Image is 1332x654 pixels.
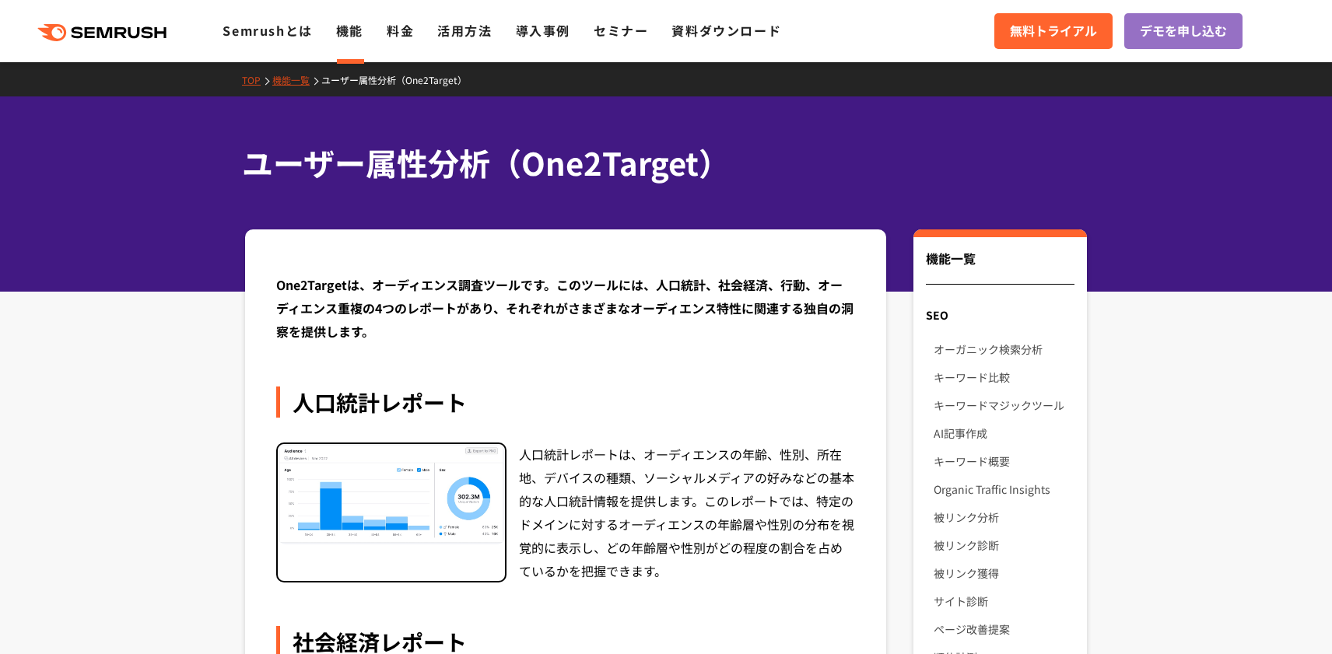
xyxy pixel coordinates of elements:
a: 資料ダウンロード [671,21,781,40]
div: 機能一覧 [926,249,1074,285]
a: セミナー [594,21,648,40]
a: 被リンク診断 [934,531,1074,559]
a: オーガニック検索分析 [934,335,1074,363]
a: AI記事作成 [934,419,1074,447]
a: Organic Traffic Insights [934,475,1074,503]
a: キーワード概要 [934,447,1074,475]
div: One2Targetは、オーディエンス調査ツールです。このツールには、人口統計、社会経済、行動、オーディエンス重複の4つのレポートがあり、それぞれがさまざまなオーディエンス特性に関連する独自の洞... [276,273,855,343]
a: 被リンク分析 [934,503,1074,531]
div: 人口統計レポートは、オーディエンスの年齢、性別、所在地、デバイスの種類、ソーシャルメディアの好みなどの基本的な人口統計情報を提供します。このレポートでは、特定のドメインに対するオーディエンスの年... [519,442,855,582]
a: 機能 [336,21,363,40]
a: サイト診断 [934,587,1074,615]
span: デモを申し込む [1140,21,1227,41]
a: キーワードマジックツール [934,391,1074,419]
a: 被リンク獲得 [934,559,1074,587]
a: ページ改善提案 [934,615,1074,643]
a: 料金 [387,21,414,40]
a: デモを申し込む [1124,13,1243,49]
a: 導入事例 [516,21,570,40]
img: 人口統計レポート [278,444,505,545]
a: TOP [242,73,272,86]
div: 人口統計レポート [276,386,855,418]
span: 無料トライアル [1010,21,1097,41]
a: Semrushとは [223,21,312,40]
a: ユーザー属性分析（One2Target） [321,73,478,86]
a: キーワード比較 [934,363,1074,391]
h1: ユーザー属性分析（One2Target） [242,140,1074,186]
a: 無料トライアル [994,13,1113,49]
a: 機能一覧 [272,73,321,86]
div: SEO [913,301,1087,329]
a: 活用方法 [437,21,492,40]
